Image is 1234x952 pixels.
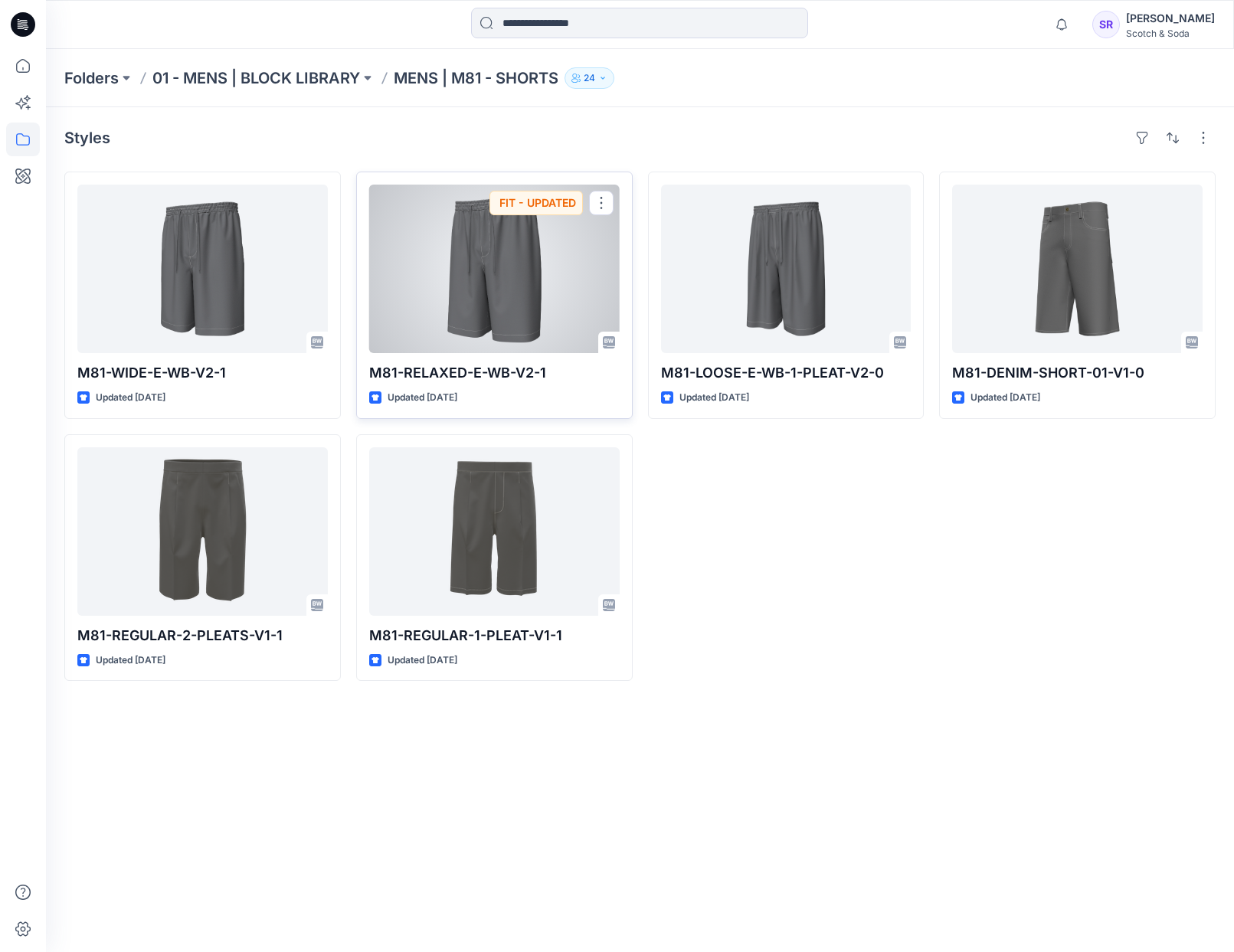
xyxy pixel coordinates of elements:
p: M81-REGULAR-2-PLEATS-V1-1 [77,625,328,646]
p: Updated [DATE] [679,390,749,406]
p: Updated [DATE] [96,653,165,669]
p: M81-LOOSE-E-WB-1-PLEAT-V2-0 [661,362,912,384]
p: Updated [DATE] [388,653,457,669]
h4: Styles [64,129,110,147]
a: M81-LOOSE-E-WB-1-PLEAT-V2-0 [661,185,912,353]
a: 01 - MENS | BLOCK LIBRARY [152,67,360,89]
a: Folders [64,67,119,89]
a: M81-WIDE-E-WB-V2-1 [77,185,328,353]
div: SR [1092,11,1120,38]
p: M81-RELAXED-E-WB-V2-1 [369,362,620,384]
p: 24 [584,70,595,87]
a: M81-REGULAR-2-PLEATS-V1-1 [77,447,328,616]
p: MENS | M81 - SHORTS [394,67,558,89]
a: M81-RELAXED-E-WB-V2-1 [369,185,620,353]
p: M81-DENIM-SHORT-01-V1-0 [952,362,1203,384]
button: 24 [565,67,614,89]
a: M81-DENIM-SHORT-01-V1-0 [952,185,1203,353]
p: Updated [DATE] [96,390,165,406]
p: Updated [DATE] [388,390,457,406]
div: [PERSON_NAME] [1126,9,1215,28]
p: Updated [DATE] [971,390,1040,406]
p: M81-REGULAR-1-PLEAT-V1-1 [369,625,620,646]
a: M81-REGULAR-1-PLEAT-V1-1 [369,447,620,616]
p: M81-WIDE-E-WB-V2-1 [77,362,328,384]
div: Scotch & Soda [1126,28,1215,39]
